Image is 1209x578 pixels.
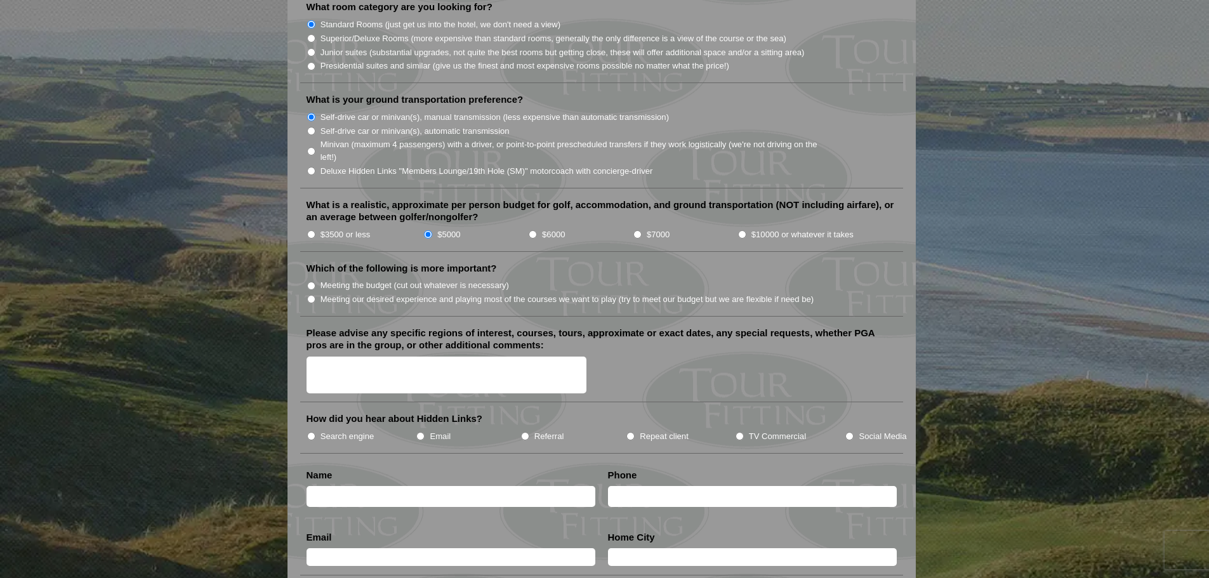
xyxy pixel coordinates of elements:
label: Search engine [320,430,374,443]
label: TV Commercial [749,430,806,443]
label: Home City [608,531,655,544]
label: Self-drive car or minivan(s), manual transmission (less expensive than automatic transmission) [320,111,669,124]
label: Email [430,430,451,443]
label: Repeat client [640,430,689,443]
label: How did you hear about Hidden Links? [307,412,483,425]
label: Presidential suites and similar (give us the finest and most expensive rooms possible no matter w... [320,60,729,72]
label: $10000 or whatever it takes [751,228,854,241]
label: Deluxe Hidden Links "Members Lounge/19th Hole (SM)" motorcoach with concierge-driver [320,165,653,178]
label: $7000 [647,228,670,241]
label: $6000 [542,228,565,241]
label: Social Media [859,430,906,443]
label: Meeting our desired experience and playing most of the courses we want to play (try to meet our b... [320,293,814,306]
label: Junior suites (substantial upgrades, not quite the best rooms but getting close, these will offer... [320,46,805,59]
label: Superior/Deluxe Rooms (more expensive than standard rooms, generally the only difference is a vie... [320,32,786,45]
label: Which of the following is more important? [307,262,497,275]
label: Please advise any specific regions of interest, courses, tours, approximate or exact dates, any s... [307,327,897,351]
label: Self-drive car or minivan(s), automatic transmission [320,125,510,138]
label: Standard Rooms (just get us into the hotel, we don't need a view) [320,18,561,31]
label: Name [307,469,333,482]
label: What room category are you looking for? [307,1,492,13]
label: What is your ground transportation preference? [307,93,524,106]
label: $5000 [437,228,460,241]
label: $3500 or less [320,228,371,241]
label: Meeting the budget (cut out whatever is necessary) [320,279,509,292]
label: Referral [534,430,564,443]
label: Email [307,531,332,544]
label: Phone [608,469,637,482]
label: Minivan (maximum 4 passengers) with a driver, or point-to-point prescheduled transfers if they wo... [320,138,831,163]
label: What is a realistic, approximate per person budget for golf, accommodation, and ground transporta... [307,199,897,223]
